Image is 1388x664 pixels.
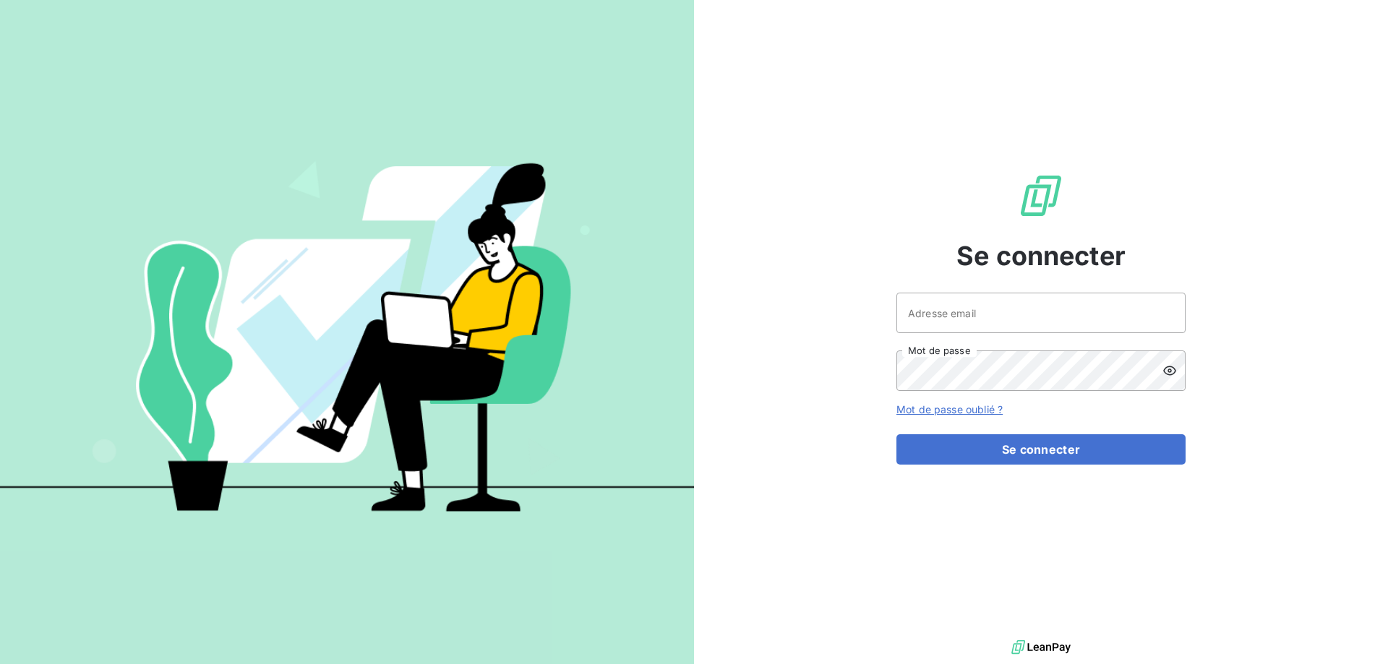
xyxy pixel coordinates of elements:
[1018,173,1064,219] img: Logo LeanPay
[896,434,1186,465] button: Se connecter
[896,293,1186,333] input: placeholder
[956,236,1126,275] span: Se connecter
[1011,637,1071,658] img: logo
[896,403,1003,415] a: Mot de passe oublié ?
